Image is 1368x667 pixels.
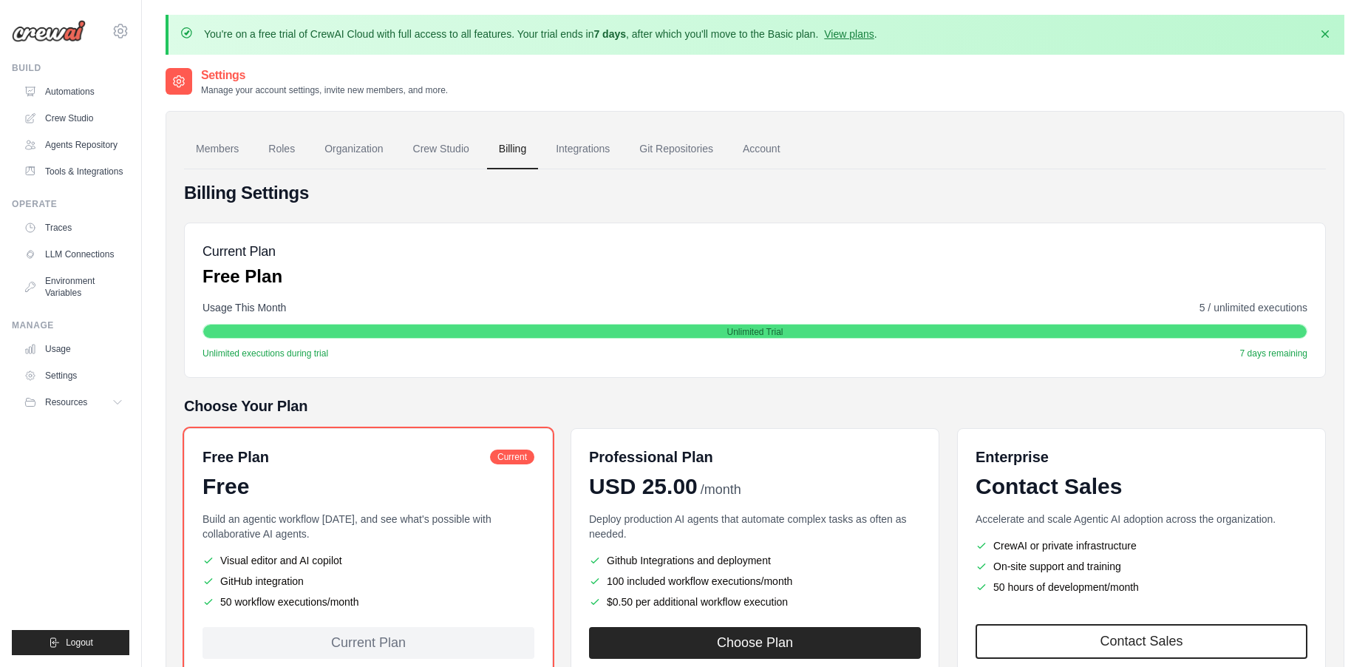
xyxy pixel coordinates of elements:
span: Usage This Month [203,300,286,315]
li: GitHub integration [203,574,534,589]
button: Choose Plan [589,627,921,659]
a: Traces [18,216,129,240]
li: CrewAI or private infrastructure [976,538,1307,553]
h2: Settings [201,67,448,84]
a: Environment Variables [18,269,129,305]
span: /month [701,480,741,500]
a: Contact Sales [976,624,1307,659]
a: Tools & Integrations [18,160,129,183]
li: 50 workflow executions/month [203,595,534,609]
span: Current [490,450,534,464]
p: Free Plan [203,265,282,288]
h5: Choose Your Plan [184,396,1326,416]
a: Crew Studio [401,129,481,169]
p: You're on a free trial of CrewAI Cloud with full access to all features. Your trial ends in , aft... [204,27,877,41]
a: Automations [18,80,129,104]
a: Agents Repository [18,133,129,157]
a: LLM Connections [18,243,129,266]
a: Integrations [544,129,622,169]
span: Resources [45,396,87,408]
p: Accelerate and scale Agentic AI adoption across the organization. [976,512,1307,527]
h6: Free Plan [203,447,269,467]
div: Contact Sales [976,473,1307,500]
div: Build [12,62,129,74]
span: Unlimited executions during trial [203,348,328,359]
li: Visual editor and AI copilot [203,553,534,568]
span: 7 days remaining [1240,348,1307,359]
li: 100 included workflow executions/month [589,574,921,589]
span: USD 25.00 [589,473,698,500]
strong: 7 days [593,28,626,40]
p: Deploy production AI agents that automate complex tasks as often as needed. [589,512,921,541]
h6: Enterprise [976,447,1307,467]
a: Settings [18,364,129,387]
div: Manage [12,319,129,331]
li: Github Integrations and deployment [589,553,921,568]
a: Account [731,129,792,169]
button: Resources [18,390,129,414]
a: Roles [256,129,307,169]
p: Build an agentic workflow [DATE], and see what's possible with collaborative AI agents. [203,512,534,541]
li: $0.50 per additional workflow execution [589,595,921,609]
div: Operate [12,198,129,210]
a: Members [184,129,251,169]
h5: Current Plan [203,241,282,262]
span: Logout [66,637,93,649]
p: Manage your account settings, invite new members, and more. [201,84,448,96]
a: Crew Studio [18,106,129,130]
span: 5 / unlimited executions [1199,300,1307,315]
div: Current Plan [203,627,534,659]
li: 50 hours of development/month [976,580,1307,595]
img: Logo [12,20,86,42]
h4: Billing Settings [184,181,1326,205]
div: Free [203,473,534,500]
h6: Professional Plan [589,447,713,467]
li: On-site support and training [976,559,1307,574]
a: Organization [313,129,395,169]
button: Logout [12,630,129,655]
a: Billing [487,129,538,169]
span: Unlimited Trial [726,326,783,338]
a: View plans [824,28,874,40]
a: Git Repositories [627,129,725,169]
a: Usage [18,337,129,361]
